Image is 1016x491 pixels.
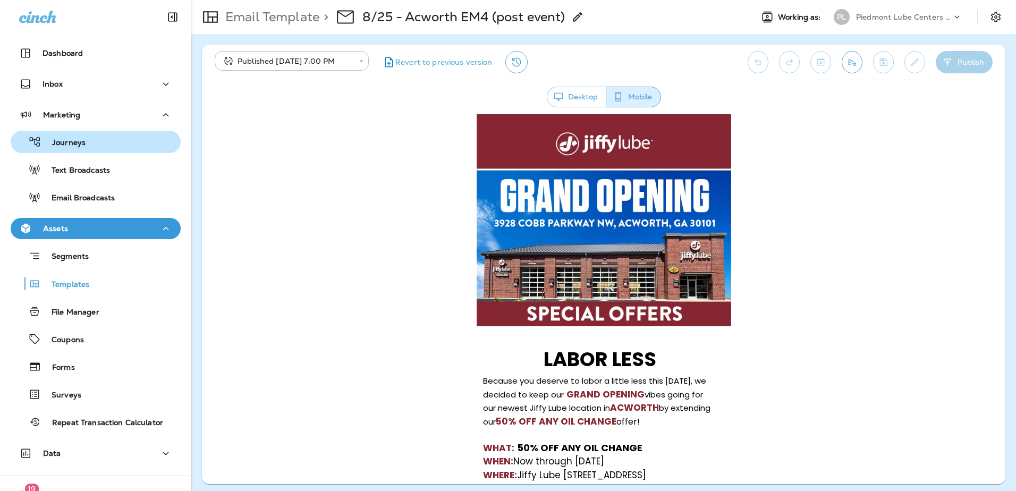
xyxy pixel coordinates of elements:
[222,56,352,66] div: Published [DATE] 7:00 PM
[6,341,37,353] strong: WHEN:
[6,288,234,313] span: by extending our
[6,327,38,340] span: WHAT:
[606,87,661,107] button: Mobile
[41,280,89,290] p: Templates
[395,57,493,67] span: Revert to previous version
[11,443,181,464] button: Data
[11,300,181,323] button: File Manager
[362,9,565,25] p: 8/25 - Acworth EM4 (post event)
[986,7,1005,27] button: Settings
[856,13,952,21] p: Piedmont Lube Centers LLC
[6,354,170,381] span: Jiffy Lube [STREET_ADDRESS][PERSON_NAME]
[19,301,140,314] strong: 50% OFF ANY OIL CHANGE
[11,186,181,208] button: Email Broadcasts
[11,244,181,267] button: Segments
[319,9,328,25] p: >
[43,449,61,458] p: Data
[41,193,115,204] p: Email Broadcasts
[6,261,230,286] span: Because you deserve to labor a little less this [DATE], we decided to keep our
[11,158,181,181] button: Text Broadcasts
[11,355,181,378] button: Forms
[43,111,80,119] p: Marketing
[11,73,181,95] button: Inbox
[11,43,181,64] button: Dashboard
[41,166,110,176] p: Text Broadcasts
[41,363,75,373] p: Forms
[6,354,40,367] strong: WHERE:
[43,224,68,233] p: Assets
[158,6,188,28] button: Collapse Sidebar
[40,327,166,340] strong: 50% OFF ANY OIL CHANGE
[133,287,182,300] strong: ACWORTH
[37,341,128,353] span: Now through [DATE]
[221,9,319,25] p: Email Template
[11,273,181,295] button: Templates
[11,383,181,405] button: Surveys
[90,274,168,286] strong: GRAND OPENING
[11,328,181,350] button: Coupons
[834,9,850,25] div: PL
[140,301,163,314] span: offer!
[11,131,181,153] button: Journeys
[67,231,180,259] strong: LABOR LESS
[377,51,497,73] button: Revert to previous version
[41,252,89,263] p: Segments
[41,391,81,401] p: Surveys
[505,51,528,73] button: View Changelog
[6,261,234,313] span: vibes going for our newest Jiffy Lube location in
[41,308,99,318] p: File Manager
[842,51,862,73] button: Send test email
[43,80,63,88] p: Inbox
[43,49,83,57] p: Dashboard
[41,418,163,428] p: Repeat Transaction Calculator
[547,87,606,107] button: Desktop
[41,138,86,148] p: Journeys
[41,335,84,345] p: Coupons
[11,218,181,239] button: Assets
[11,411,181,433] button: Repeat Transaction Calculator
[778,13,823,22] span: Working as:
[11,104,181,125] button: Marketing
